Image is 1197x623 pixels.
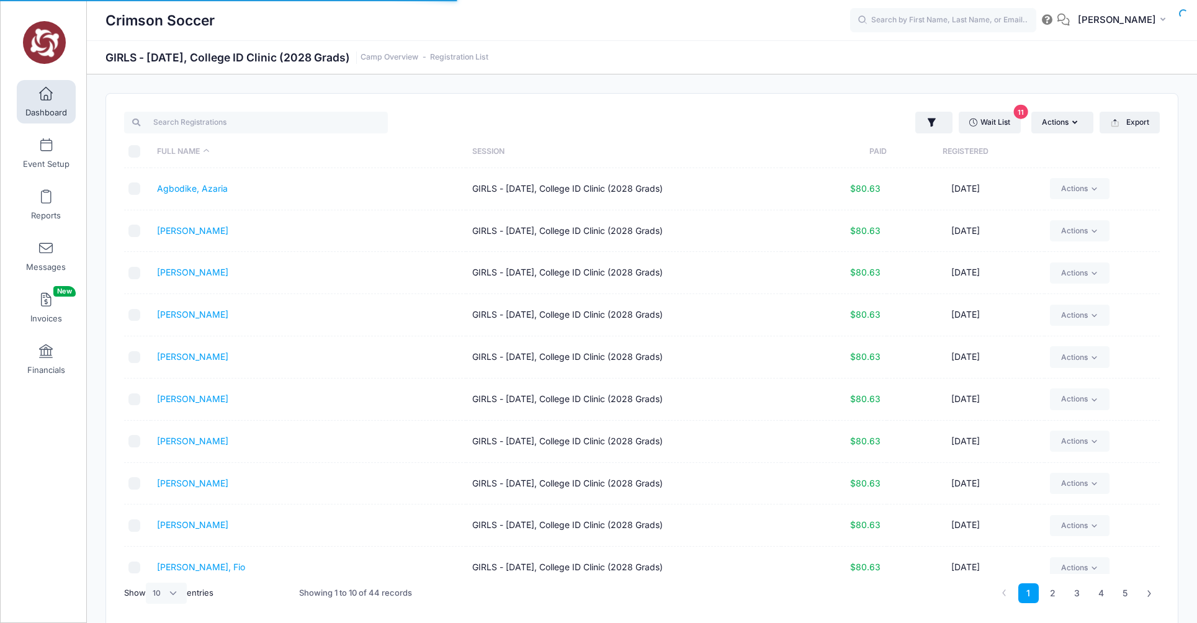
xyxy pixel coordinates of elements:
a: 3 [1067,583,1087,604]
td: GIRLS - [DATE], College ID Clinic (2028 Grads) [466,421,781,463]
td: [DATE] [887,252,1044,294]
a: Actions [1050,515,1109,536]
span: $80.63 [850,519,881,530]
span: $80.63 [850,225,881,236]
span: Financials [27,365,65,375]
a: Actions [1050,262,1109,284]
span: $80.63 [850,562,881,572]
a: Actions [1050,557,1109,578]
td: [DATE] [887,336,1044,379]
td: [DATE] [887,379,1044,421]
span: Dashboard [25,107,67,118]
a: [PERSON_NAME] [157,351,228,362]
button: Actions [1031,112,1093,133]
span: Event Setup [23,159,69,169]
span: New [53,286,76,297]
a: Actions [1050,220,1109,241]
a: [PERSON_NAME] [157,225,228,236]
a: Reports [17,183,76,226]
h1: GIRLS - [DATE], College ID Clinic (2028 Grads) [105,51,488,64]
a: 4 [1091,583,1111,604]
td: GIRLS - [DATE], College ID Clinic (2028 Grads) [466,210,781,253]
span: $80.63 [850,351,881,362]
span: $80.63 [850,267,881,277]
th: Registered: activate to sort column ascending [887,135,1044,168]
span: Reports [31,210,61,221]
a: Camp Overview [361,53,418,62]
a: Actions [1050,431,1109,452]
img: Crimson Soccer [21,19,68,66]
span: $80.63 [850,309,881,320]
a: Actions [1050,473,1109,494]
a: [PERSON_NAME] [157,393,228,404]
button: [PERSON_NAME] [1070,6,1178,35]
a: Financials [17,338,76,381]
td: [DATE] [887,463,1044,505]
a: Agbodike, Azaria [157,183,228,194]
td: GIRLS - [DATE], College ID Clinic (2028 Grads) [466,463,781,505]
a: [PERSON_NAME] [157,436,228,446]
a: [PERSON_NAME] [157,478,228,488]
span: 11 [1014,105,1028,119]
td: GIRLS - [DATE], College ID Clinic (2028 Grads) [466,168,781,210]
a: Messages [17,235,76,278]
td: GIRLS - [DATE], College ID Clinic (2028 Grads) [466,379,781,421]
a: InvoicesNew [17,286,76,329]
a: 1 [1018,583,1039,604]
td: [DATE] [887,210,1044,253]
th: Full Name: activate to sort column descending [151,135,466,168]
div: Showing 1 to 10 of 44 records [299,579,412,607]
a: 5 [1115,583,1136,604]
a: Wait List11 [959,112,1021,133]
a: [PERSON_NAME] [157,519,228,530]
a: Registration List [430,53,488,62]
td: GIRLS - [DATE], College ID Clinic (2028 Grads) [466,252,781,294]
span: $80.63 [850,478,881,488]
span: $80.63 [850,436,881,446]
h1: Crimson Soccer [105,6,215,35]
a: Crimson Soccer [1,13,87,72]
span: $80.63 [850,183,881,194]
td: [DATE] [887,294,1044,336]
span: Invoices [30,313,62,324]
a: Actions [1050,178,1109,199]
span: $80.63 [850,393,881,404]
span: [PERSON_NAME] [1078,13,1156,27]
td: [DATE] [887,504,1044,547]
span: Messages [26,262,66,272]
td: GIRLS - [DATE], College ID Clinic (2028 Grads) [466,336,781,379]
a: Actions [1050,305,1109,326]
td: [DATE] [887,421,1044,463]
select: Showentries [146,583,187,604]
a: [PERSON_NAME] [157,309,228,320]
td: GIRLS - [DATE], College ID Clinic (2028 Grads) [466,294,781,336]
th: Session: activate to sort column ascending [466,135,781,168]
td: [DATE] [887,168,1044,210]
button: Export [1100,112,1160,133]
a: Actions [1050,388,1109,410]
th: Paid: activate to sort column ascending [781,135,886,168]
td: [DATE] [887,547,1044,588]
a: [PERSON_NAME], Fio [157,562,245,572]
a: [PERSON_NAME] [157,267,228,277]
label: Show entries [124,583,213,604]
td: GIRLS - [DATE], College ID Clinic (2028 Grads) [466,504,781,547]
a: Event Setup [17,132,76,175]
td: GIRLS - [DATE], College ID Clinic (2028 Grads) [466,547,781,588]
a: Actions [1050,346,1109,367]
a: 2 [1042,583,1063,604]
a: Dashboard [17,80,76,123]
input: Search by First Name, Last Name, or Email... [850,8,1036,33]
input: Search Registrations [124,112,388,133]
